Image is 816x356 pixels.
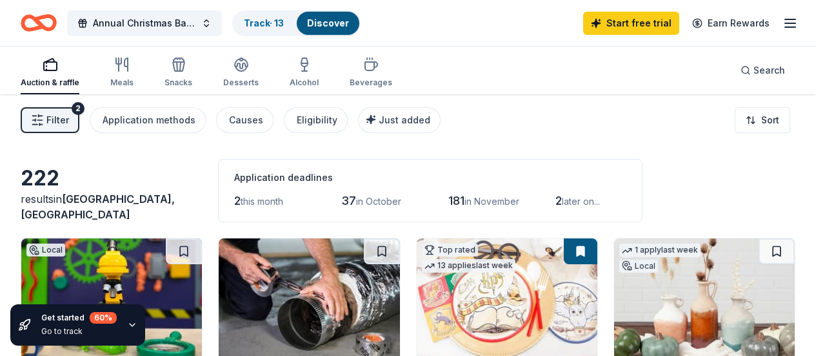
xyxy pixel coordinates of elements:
button: Just added [358,107,441,133]
div: Local [26,244,65,257]
div: Top rated [422,244,478,257]
button: Search [730,58,795,83]
div: Beverages [350,78,392,88]
span: 2 [234,194,241,207]
button: Auction & raffle [21,52,79,94]
div: Snacks [164,78,192,88]
span: [GEOGRAPHIC_DATA], [GEOGRAPHIC_DATA] [21,193,175,221]
div: Alcohol [290,78,319,88]
span: 2 [555,194,562,207]
span: in November [464,196,519,207]
span: in [21,193,175,221]
div: Application deadlines [234,170,626,185]
span: later on... [562,196,600,207]
div: Desserts [223,78,259,88]
span: Annual Christmas Bazaar & Gift Auction [93,16,196,31]
button: Annual Christmas Bazaar & Gift Auction [67,10,222,36]
div: Go to track [41,326,117,337]
span: in October [356,196,401,207]
button: Snacks [164,52,192,94]
div: 222 [21,165,203,191]
a: Track· 13 [244,17,284,28]
button: Eligibility [284,107,348,133]
span: Search [753,63,785,78]
div: Get started [41,312,117,324]
span: Just added [379,114,430,125]
div: 2 [72,102,85,115]
div: results [21,191,203,222]
span: 181 [448,194,464,207]
div: 1 apply last week [619,244,701,257]
div: 13 applies last week [422,259,515,273]
button: Causes [216,107,274,133]
span: 37 [341,194,356,207]
button: Alcohol [290,52,319,94]
div: Causes [229,112,263,128]
div: 60 % [90,312,117,324]
div: Local [619,260,658,273]
button: Sort [735,107,790,133]
a: Start free trial [583,12,679,35]
div: Application methods [103,112,195,128]
span: Sort [761,112,779,128]
div: Eligibility [297,112,337,128]
button: Track· 13Discover [232,10,361,36]
div: Meals [110,78,134,88]
a: Discover [307,17,349,28]
button: Filter2 [21,107,79,133]
span: this month [241,196,283,207]
span: Filter [46,112,69,128]
button: Desserts [223,52,259,94]
button: Application methods [90,107,206,133]
button: Meals [110,52,134,94]
a: Home [21,8,57,38]
a: Earn Rewards [684,12,777,35]
div: Auction & raffle [21,78,79,88]
button: Beverages [350,52,392,94]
